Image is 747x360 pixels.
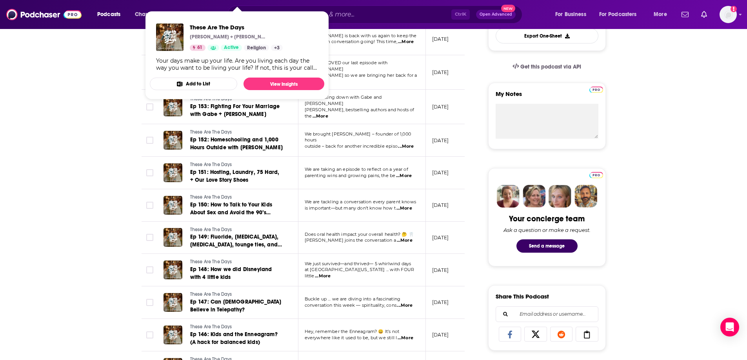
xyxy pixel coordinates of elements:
[190,331,284,346] a: Ep 146: Kids and the Enneagram? (A hack for balanced kids)
[432,69,449,76] p: [DATE]
[720,6,737,23] img: User Profile
[480,13,512,16] span: Open Advanced
[574,185,597,208] img: Jon Profile
[190,136,283,151] span: Ep 152: Homeschooling and 1,000 Hours Outside with [PERSON_NAME]
[190,129,232,135] span: These Are The Days
[190,291,232,297] span: These Are The Days
[398,143,414,150] span: ...More
[146,266,153,273] span: Toggle select row
[305,232,414,237] span: Does oral health impact your overall health? 🤔 🦷
[720,318,739,336] div: Open Intercom Messenger
[305,261,411,266] span: We just survived—and thrived— 5 whirlwind days
[150,78,237,90] button: Add to List
[190,259,232,264] span: These Are The Days
[432,202,449,208] p: [DATE]
[305,39,398,44] span: Enneagram conversation going! This time,
[502,307,592,322] input: Email address or username...
[576,327,598,342] a: Copy Link
[432,103,449,110] p: [DATE]
[190,298,284,314] a: Ep 147: Can [DEMOGRAPHIC_DATA] Believe in Telepathy?
[190,201,272,232] span: Ep 150: How to Talk to Your Kids About Sex and Avoid the 90’s Version of “The Talk” with [PERSON_...
[305,267,414,279] span: at [GEOGRAPHIC_DATA][US_STATE] ... with FOUR little
[6,7,82,22] a: Podchaser - Follow, Share and Rate Podcasts
[397,302,413,309] span: ...More
[190,233,284,249] a: Ep 149: Fluoride, [MEDICAL_DATA], [MEDICAL_DATA], tounge ties, and all the oral health things wit...
[499,327,522,342] a: Share on Facebook
[503,227,591,233] div: Ask a question or make a request.
[244,78,324,90] a: View Insights
[550,327,573,342] a: Share on Reddit
[146,299,153,306] span: Toggle select row
[432,36,449,42] p: [DATE]
[305,60,388,72] span: You guys LOVED our last episode with [PERSON_NAME]
[524,327,547,342] a: Share on X/Twitter
[190,227,232,232] span: These Are The Days
[305,173,396,178] span: parenting wins and growing pains, the be
[594,8,648,21] button: open menu
[432,299,449,306] p: [DATE]
[523,185,545,208] img: Barbara Profile
[432,169,449,176] p: [DATE]
[130,8,156,21] a: Charts
[190,291,284,298] a: These Are The Days
[190,162,232,167] span: These Are The Days
[156,57,318,71] div: Your days make up your life. Are you living each day the way you want to be living your life? If ...
[315,273,331,279] span: ...More
[190,103,284,118] a: Ep 153: Fighting For Your Marriage with Gabe + [PERSON_NAME]
[432,331,449,338] p: [DATE]
[396,173,412,179] span: ...More
[305,33,417,38] span: [PERSON_NAME] is back with us again to keep the
[451,9,470,20] span: Ctrl K
[197,44,202,52] span: 61
[599,9,637,20] span: For Podcasters
[224,44,239,52] span: Active
[549,185,571,208] img: Jules Profile
[249,8,451,21] input: Search podcasts, credits, & more...
[92,8,131,21] button: open menu
[305,302,396,308] span: conversation this week — spirituality, cons
[305,335,397,340] span: everywhere like it used to be, but we still l
[271,45,283,51] a: +3
[97,9,120,20] span: Podcasts
[654,9,667,20] span: More
[398,39,414,45] span: ...More
[305,131,411,143] span: We brought [PERSON_NAME] – founder of 1,000 hours
[550,8,596,21] button: open menu
[398,335,413,341] span: ...More
[509,214,585,224] div: Your concierge team
[190,169,280,183] span: Ep 151: Hosting, Laundry, 75 Hard, + Our Love Story Shoes
[555,9,586,20] span: For Business
[305,107,414,119] span: [PERSON_NAME], bestselling authors and hosts of the
[476,10,516,19] button: Open AdvancedNew
[731,6,737,12] svg: Add a profile image
[146,169,153,176] span: Toggle select row
[146,202,153,209] span: Toggle select row
[156,24,184,51] img: These Are The Days
[313,113,328,119] span: ...More
[396,205,412,212] span: ...More
[190,266,284,281] a: Ep 148: How we did Disneyland with 4 little kids
[432,137,449,144] p: [DATE]
[190,201,284,217] a: Ep 150: How to Talk to Your Kids About Sex and Avoid the 90’s Version of “The Talk” with [PERSON_...
[305,329,400,334] span: Hey, remember the Enneagram? 😄 It’s not
[501,5,515,12] span: New
[190,331,278,346] span: Ep 146: Kids and the Enneagram? (A hack for balanced kids)
[720,6,737,23] span: Logged in as Andrea1206
[397,237,413,244] span: ...More
[678,8,692,21] a: Show notifications dropdown
[305,94,382,106] span: We are sitting down with Gabe and [PERSON_NAME]
[305,166,408,172] span: We are taking an episode to reflect on a year of
[244,45,269,51] a: Religion
[190,194,232,200] span: These Are The Days
[146,234,153,241] span: Toggle select row
[305,205,396,211] span: is important—but many don’t know how t
[146,103,153,110] span: Toggle select row
[190,266,272,280] span: Ep 148: How we did Disneyland with 4 little kids
[698,8,710,21] a: Show notifications dropdown
[589,85,603,93] a: Pro website
[221,45,242,51] a: Active
[305,199,416,204] span: We are tackling a conversation every parent knows
[190,168,284,184] a: Ep 151: Hosting, Laundry, 75 Hard, + Our Love Story Shoes
[520,63,581,70] span: Get this podcast via API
